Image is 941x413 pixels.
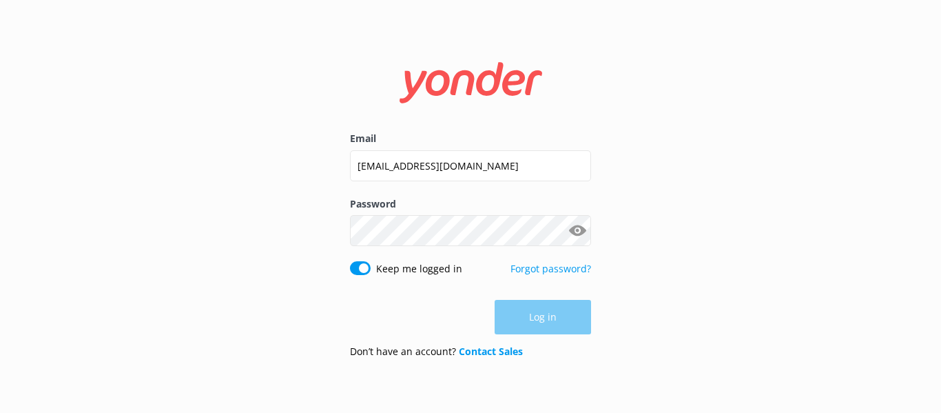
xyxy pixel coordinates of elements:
a: Contact Sales [459,345,523,358]
button: Show password [563,217,591,245]
p: Don’t have an account? [350,344,523,359]
label: Password [350,197,591,212]
label: Email [350,131,591,146]
label: Keep me logged in [376,261,462,276]
a: Forgot password? [510,262,591,275]
input: user@emailaddress.com [350,150,591,181]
